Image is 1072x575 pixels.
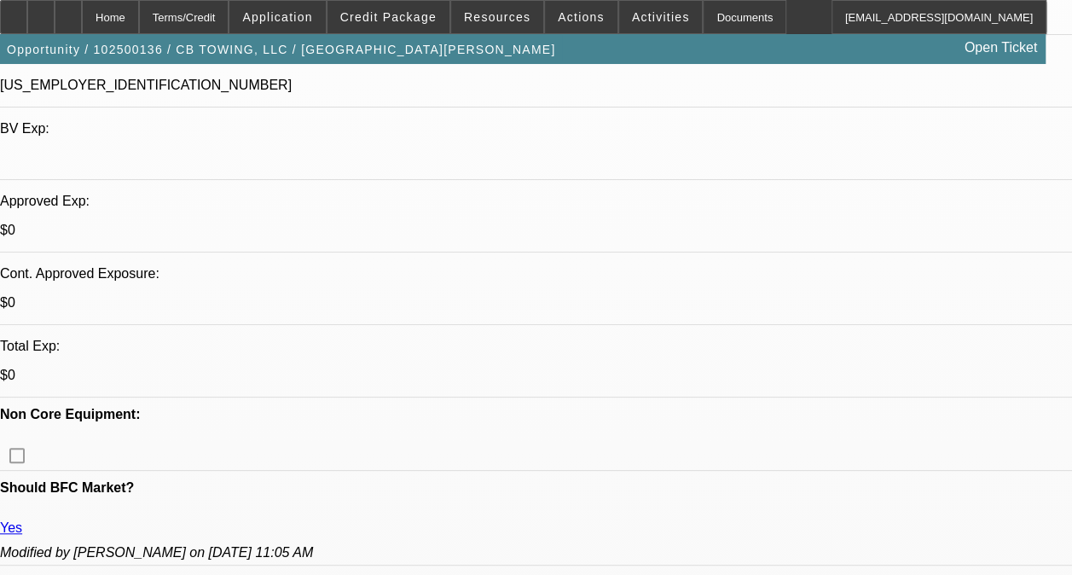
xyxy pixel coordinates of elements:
[7,43,555,56] span: Opportunity / 102500136 / CB TOWING, LLC / [GEOGRAPHIC_DATA][PERSON_NAME]
[558,10,605,24] span: Actions
[327,1,449,33] button: Credit Package
[632,10,690,24] span: Activities
[242,10,312,24] span: Application
[451,1,543,33] button: Resources
[229,1,325,33] button: Application
[619,1,703,33] button: Activities
[958,33,1044,62] a: Open Ticket
[464,10,530,24] span: Resources
[545,1,617,33] button: Actions
[340,10,437,24] span: Credit Package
